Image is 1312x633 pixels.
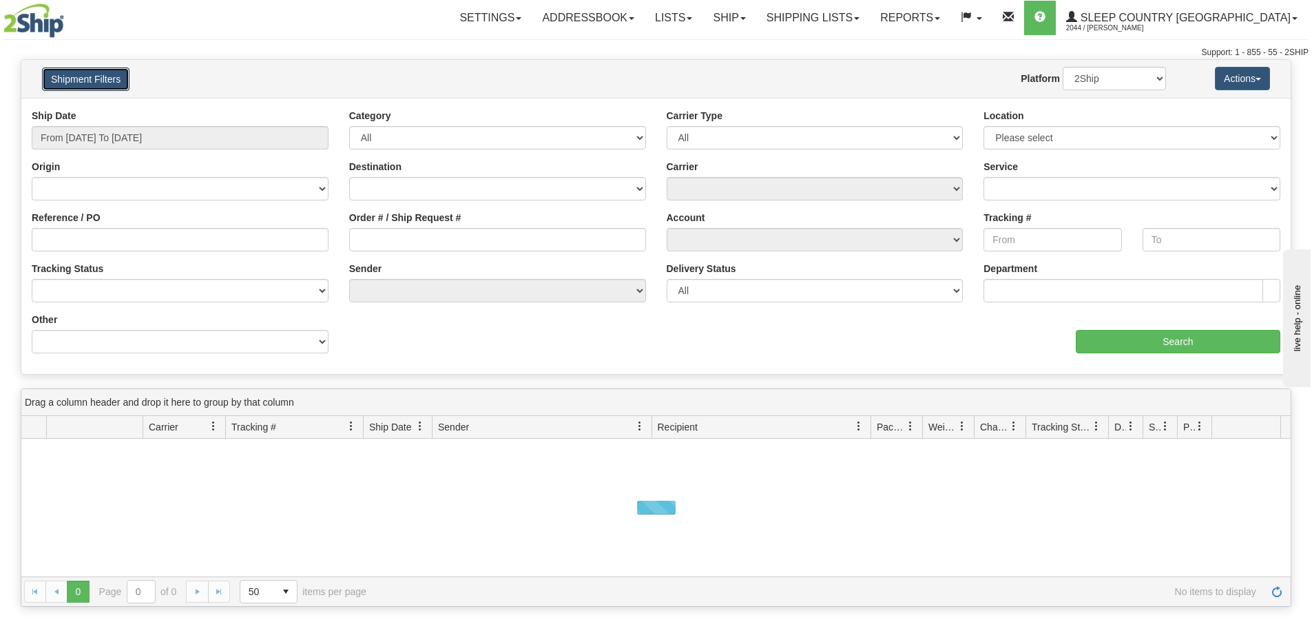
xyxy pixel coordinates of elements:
[983,109,1023,123] label: Location
[349,211,461,225] label: Order # / Ship Request #
[870,1,950,35] a: Reports
[983,228,1121,251] input: From
[983,262,1037,276] label: Department
[32,160,60,174] label: Origin
[667,262,736,276] label: Delivery Status
[1032,420,1092,434] span: Tracking Status
[1002,415,1025,438] a: Charge filter column settings
[628,415,652,438] a: Sender filter column settings
[667,109,722,123] label: Carrier Type
[408,415,432,438] a: Ship Date filter column settings
[240,580,366,603] span: items per page
[42,68,129,91] button: Shipment Filters
[349,160,402,174] label: Destination
[275,581,297,603] span: select
[667,211,705,225] label: Account
[983,160,1018,174] label: Service
[349,109,391,123] label: Category
[67,581,89,603] span: Page 0
[645,1,702,35] a: Lists
[1143,228,1280,251] input: To
[32,262,103,276] label: Tracking Status
[899,415,922,438] a: Packages filter column settings
[1114,420,1126,434] span: Delivery Status
[1066,21,1169,35] span: 2044 / [PERSON_NAME]
[249,585,267,599] span: 50
[3,47,1309,59] div: Support: 1 - 855 - 55 - 2SHIP
[386,586,1256,597] span: No items to display
[847,415,871,438] a: Recipient filter column settings
[3,3,64,38] img: logo2044.jpg
[950,415,974,438] a: Weight filter column settings
[1183,420,1195,434] span: Pickup Status
[1149,420,1160,434] span: Shipment Issues
[532,1,645,35] a: Addressbook
[99,580,177,603] span: Page of 0
[449,1,532,35] a: Settings
[1154,415,1177,438] a: Shipment Issues filter column settings
[980,420,1009,434] span: Charge
[667,160,698,174] label: Carrier
[702,1,756,35] a: Ship
[756,1,870,35] a: Shipping lists
[1076,330,1280,353] input: Search
[32,211,101,225] label: Reference / PO
[21,389,1291,416] div: grid grouping header
[231,420,276,434] span: Tracking #
[1188,415,1211,438] a: Pickup Status filter column settings
[369,420,411,434] span: Ship Date
[32,313,57,326] label: Other
[149,420,178,434] span: Carrier
[1119,415,1143,438] a: Delivery Status filter column settings
[202,415,225,438] a: Carrier filter column settings
[32,109,76,123] label: Ship Date
[1280,246,1311,386] iframe: chat widget
[1056,1,1308,35] a: Sleep Country [GEOGRAPHIC_DATA] 2044 / [PERSON_NAME]
[438,420,469,434] span: Sender
[983,211,1031,225] label: Tracking #
[10,12,127,22] div: live help - online
[1085,415,1108,438] a: Tracking Status filter column settings
[658,420,698,434] span: Recipient
[877,420,906,434] span: Packages
[1077,12,1291,23] span: Sleep Country [GEOGRAPHIC_DATA]
[1021,72,1060,85] label: Platform
[1215,67,1270,90] button: Actions
[928,420,957,434] span: Weight
[340,415,363,438] a: Tracking # filter column settings
[1266,581,1288,603] a: Refresh
[349,262,382,276] label: Sender
[240,580,298,603] span: Page sizes drop down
